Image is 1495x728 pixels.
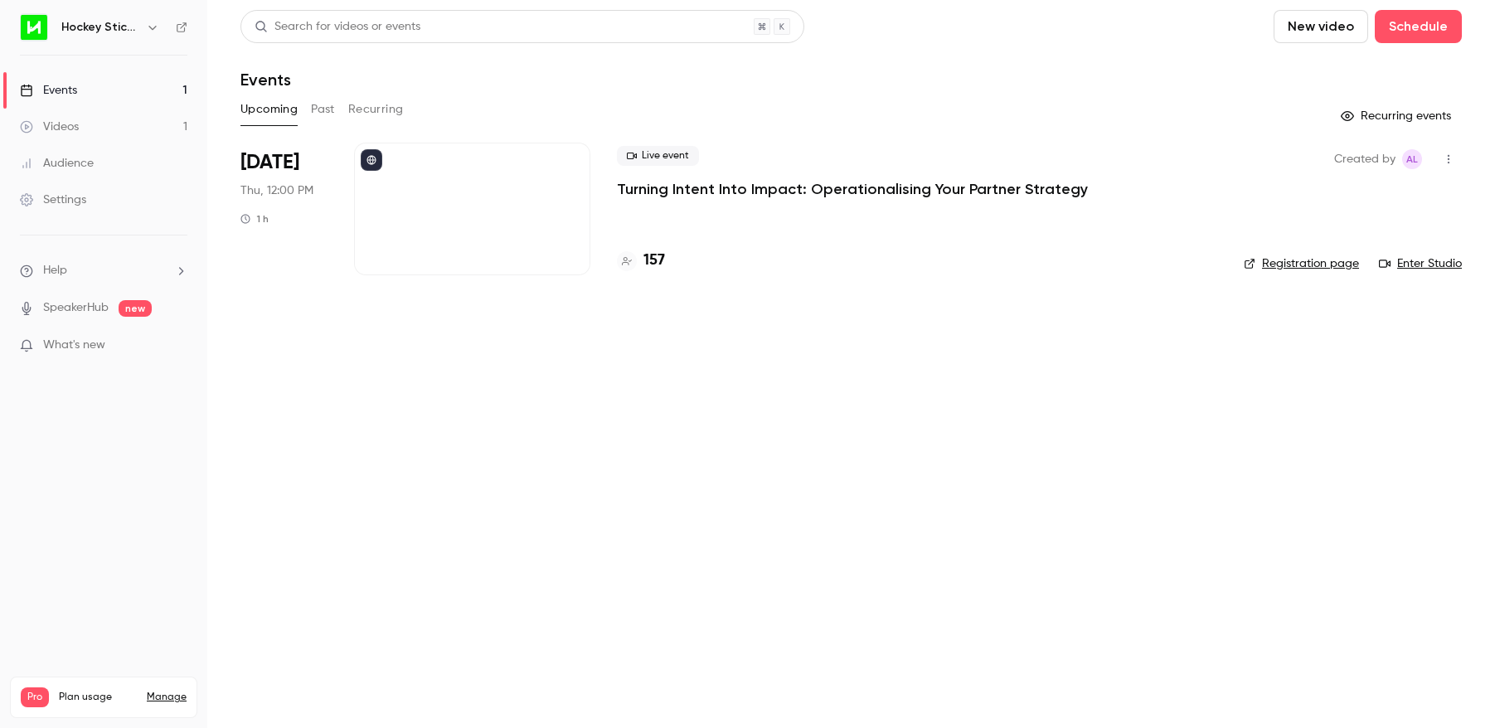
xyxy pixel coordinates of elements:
[20,155,94,172] div: Audience
[43,262,67,279] span: Help
[1379,255,1462,272] a: Enter Studio
[311,96,335,123] button: Past
[61,19,139,36] h6: Hockey Stick Advisory
[1274,10,1368,43] button: New video
[240,149,299,176] span: [DATE]
[20,82,77,99] div: Events
[348,96,404,123] button: Recurring
[1375,10,1462,43] button: Schedule
[240,182,313,199] span: Thu, 12:00 PM
[1402,149,1422,169] span: Alison Logue
[617,179,1088,199] a: Turning Intent Into Impact: Operationalising Your Partner Strategy
[21,14,47,41] img: Hockey Stick Advisory
[643,250,665,272] h4: 157
[167,338,187,353] iframe: Noticeable Trigger
[617,146,699,166] span: Live event
[240,70,291,90] h1: Events
[43,337,105,354] span: What's new
[240,143,328,275] div: Oct 2 Thu, 12:00 PM (Australia/Melbourne)
[240,212,269,226] div: 1 h
[119,300,152,317] span: new
[240,96,298,123] button: Upcoming
[20,192,86,208] div: Settings
[255,18,420,36] div: Search for videos or events
[617,250,665,272] a: 157
[1333,103,1462,129] button: Recurring events
[59,691,137,704] span: Plan usage
[43,299,109,317] a: SpeakerHub
[21,687,49,707] span: Pro
[20,119,79,135] div: Videos
[1406,149,1418,169] span: AL
[1334,149,1395,169] span: Created by
[20,262,187,279] li: help-dropdown-opener
[1244,255,1359,272] a: Registration page
[147,691,187,704] a: Manage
